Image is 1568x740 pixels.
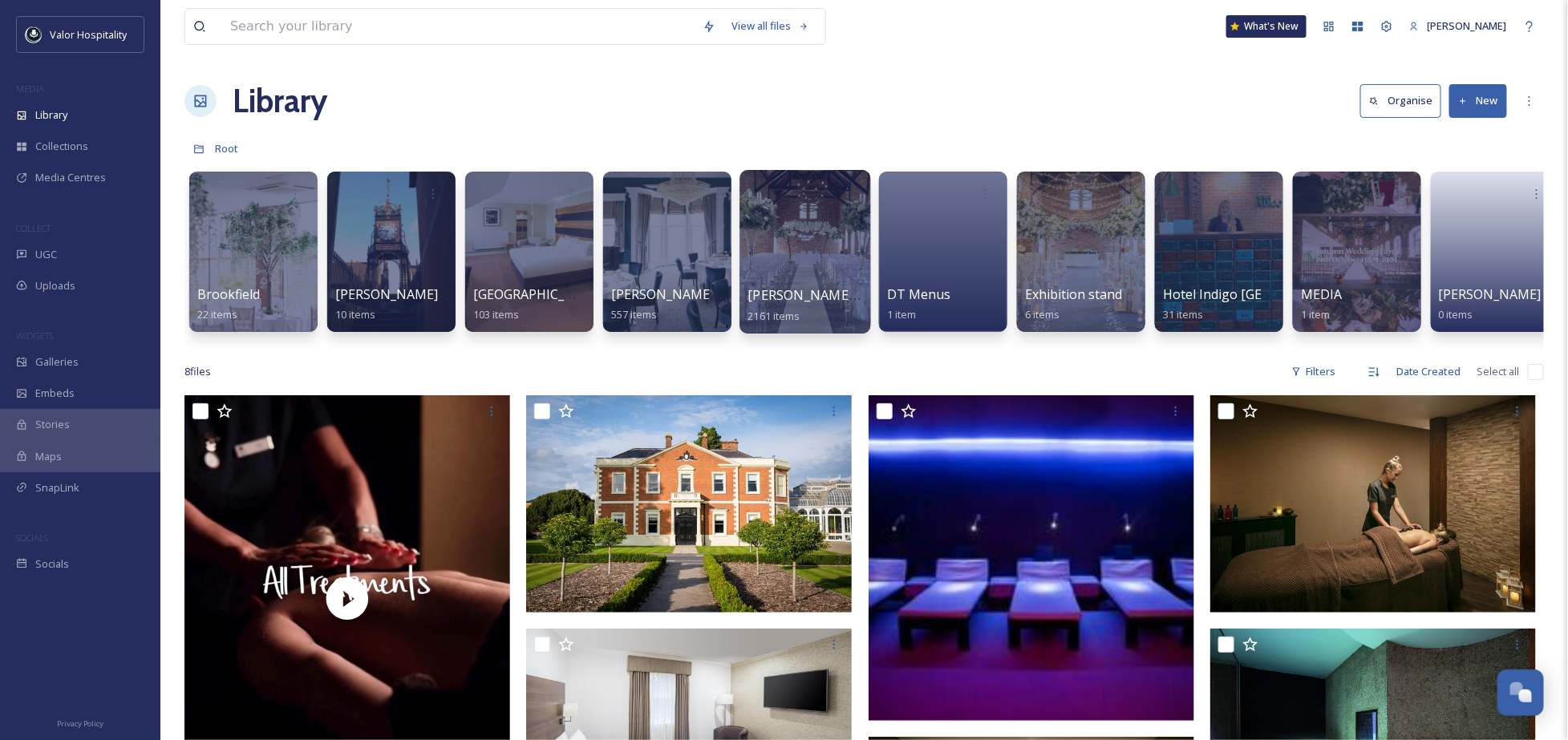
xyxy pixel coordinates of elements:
span: COLLECT [16,222,51,234]
span: WIDGETS [16,330,53,342]
span: 103 items [473,307,519,321]
span: 31 items [1163,307,1203,321]
a: Root [215,139,238,158]
span: MEDIA [1301,285,1342,303]
span: 6 items [1025,307,1060,321]
img: Twilight image 1.png [869,395,1194,721]
span: 557 items [611,307,657,321]
span: Library [35,107,67,123]
a: [GEOGRAPHIC_DATA][PERSON_NAME]103 items [473,287,705,321]
span: Uploads [35,278,75,293]
span: 2161 items [748,308,800,322]
a: Exhibition stand6 items [1025,287,1122,321]
span: [PERSON_NAME] Weddings [748,286,917,304]
a: [PERSON_NAME]0 items [1439,287,1542,321]
button: Organise [1360,84,1441,117]
span: 1 item [1301,307,1330,321]
span: Brookfield [197,285,260,303]
span: [PERSON_NAME] [335,285,438,303]
span: Socials [35,556,69,572]
span: Maps [35,449,62,464]
span: Embeds [35,386,75,401]
div: Filters [1283,356,1343,387]
span: SOCIALS [16,532,48,544]
span: 1 item [887,307,916,321]
div: Date Created [1388,356,1469,387]
a: What's New [1226,15,1307,38]
span: [PERSON_NAME] ALL [611,285,739,303]
span: Hotel Indigo [GEOGRAPHIC_DATA] [1163,285,1370,303]
button: Open Chat [1497,669,1544,716]
span: 8 file s [184,364,211,379]
span: Galleries [35,354,79,370]
span: [GEOGRAPHIC_DATA][PERSON_NAME] [473,285,705,303]
a: [PERSON_NAME] Weddings2161 items [748,288,917,323]
span: 10 items [335,307,375,321]
a: MEDIA1 item [1301,287,1342,321]
a: [PERSON_NAME]10 items [335,287,438,321]
img: images [26,26,42,42]
span: Root [215,141,238,156]
a: Library [233,77,327,125]
span: SnapLink [35,480,79,495]
span: Stories [35,417,70,432]
span: 0 items [1439,307,1473,321]
span: 22 items [197,307,237,321]
a: [PERSON_NAME] ALL557 items [611,287,739,321]
a: DT Menus1 item [887,287,950,321]
span: UGC [35,247,57,262]
span: DT Menus [887,285,950,303]
span: [PERSON_NAME] [1428,18,1507,33]
a: [PERSON_NAME] [1401,10,1515,42]
span: Valor Hospitality [50,27,127,42]
input: Search your library [222,9,695,44]
img: Hot stone therapy.jpg [1210,395,1536,613]
a: View all files [723,10,817,42]
span: Media Centres [35,170,106,185]
span: Privacy Policy [57,718,103,729]
span: [PERSON_NAME] [1439,285,1542,303]
img: DT Hero image.jpeg [526,395,852,613]
a: Brookfield22 items [197,287,260,321]
span: MEDIA [16,83,44,95]
a: Hotel Indigo [GEOGRAPHIC_DATA]31 items [1163,287,1370,321]
span: Select all [1477,364,1520,379]
a: Privacy Policy [57,713,103,732]
span: Collections [35,139,88,154]
button: New [1449,84,1507,117]
span: Exhibition stand [1025,285,1122,303]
